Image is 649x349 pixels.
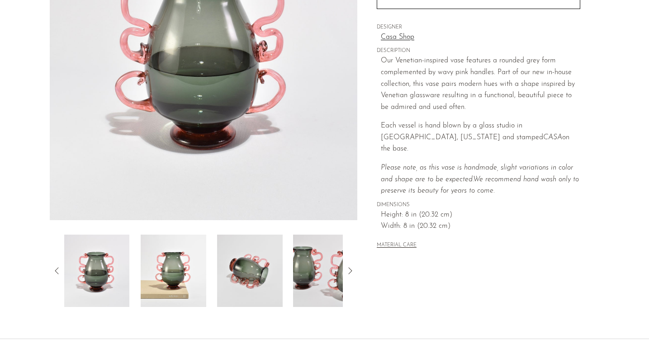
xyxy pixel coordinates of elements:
em: Please note, as this vase is handmade, slight variations in color and shape are to be expected. [381,164,573,183]
span: DESIGNER [377,24,580,32]
p: Our Venetian-inspired vase features a rounded grey form complemented by wavy pink handles. Part o... [381,55,580,113]
em: CASA [543,134,562,141]
p: Each vessel is hand blown by a glass studio in [GEOGRAPHIC_DATA], [US_STATE] and stamped on the b... [381,120,580,155]
img: Venetian Glass Vase [141,235,206,307]
span: Height: 8 in (20.32 cm) [381,209,580,221]
em: We recommend hand wash only to preserve its beauty for years to come. [381,176,579,195]
span: Width: 8 in (20.32 cm) [381,221,580,232]
span: DESCRIPTION [377,47,580,55]
img: Venetian Glass Vase [217,235,283,307]
button: MATERIAL CARE [377,242,417,249]
img: Venetian Glass Vase [64,235,129,307]
a: Casa Shop [381,32,580,43]
span: DIMENSIONS [377,201,580,209]
img: Venetian Glass Vase [294,235,359,307]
